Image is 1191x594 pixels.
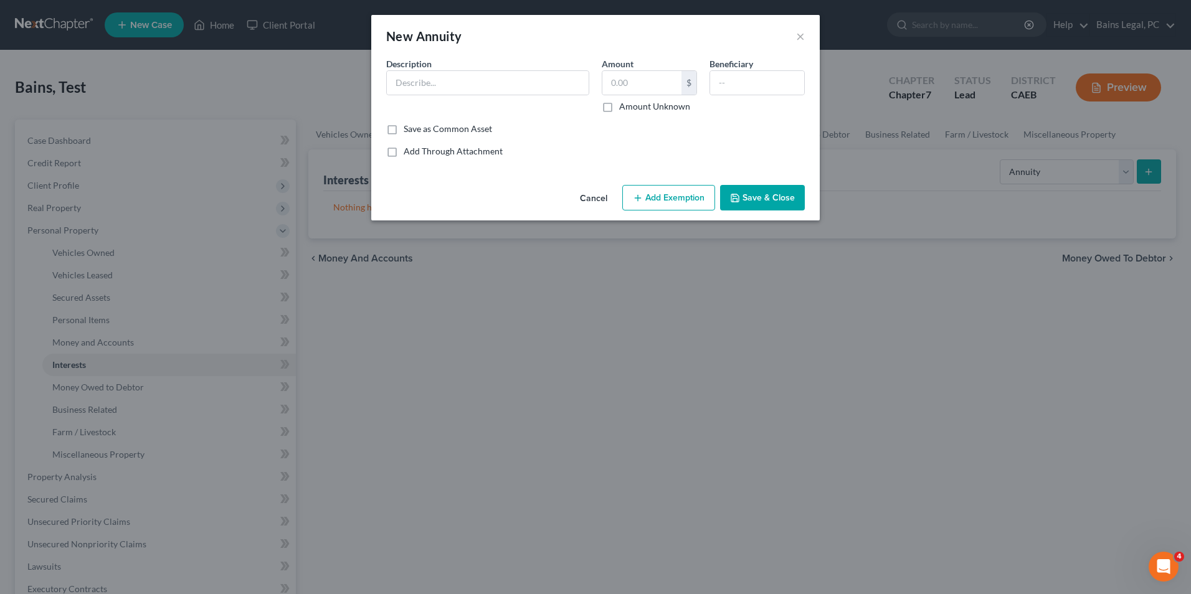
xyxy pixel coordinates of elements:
button: Add Exemption [622,185,715,211]
label: Save as Common Asset [404,123,492,135]
label: Beneficiary [709,57,753,70]
label: Add Through Attachment [404,145,503,158]
div: $ [681,71,696,95]
span: 4 [1174,552,1184,562]
button: Cancel [570,186,617,211]
label: Amount Unknown [619,100,690,113]
label: Amount [602,57,633,70]
span: Description [386,59,432,69]
input: Describe... [387,71,589,95]
input: 0.00 [602,71,681,95]
button: × [796,29,805,44]
iframe: Intercom live chat [1149,552,1179,582]
div: New Annuity [386,27,462,45]
input: -- [710,71,804,95]
button: Save & Close [720,185,805,211]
